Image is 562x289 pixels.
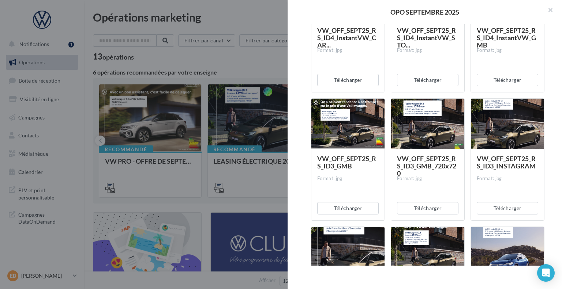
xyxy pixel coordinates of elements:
button: Télécharger [397,74,458,86]
span: VW_OFF_SEPT25_RS_ID3_INSTAGRAM [477,155,536,170]
button: Télécharger [397,202,458,214]
div: Format: jpg [477,175,538,182]
div: Open Intercom Messenger [537,264,555,282]
span: VW_OFF_SEPT25_RS_ID4_InstantVW_STO... [397,26,456,49]
div: Format: jpg [477,47,538,54]
div: Format: jpg [317,175,379,182]
button: Télécharger [477,202,538,214]
span: VW_OFF_SEPT25_RS_ID4_InstantVW_CAR... [317,26,376,49]
div: Format: jpg [317,47,379,54]
button: Télécharger [477,74,538,86]
button: Télécharger [317,202,379,214]
div: Format: jpg [397,175,458,182]
div: Format: jpg [397,47,458,54]
button: Télécharger [317,74,379,86]
span: VW_OFF_SEPT25_RS_ID3_GMB [317,155,376,170]
div: OPO SEPTEMBRE 2025 [299,9,550,15]
span: VW_OFF_SEPT25_RS_ID3_GMB_720x720 [397,155,456,177]
span: VW_OFF_SEPT25_RS_ID4_InstantVW_GMB [477,26,536,49]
